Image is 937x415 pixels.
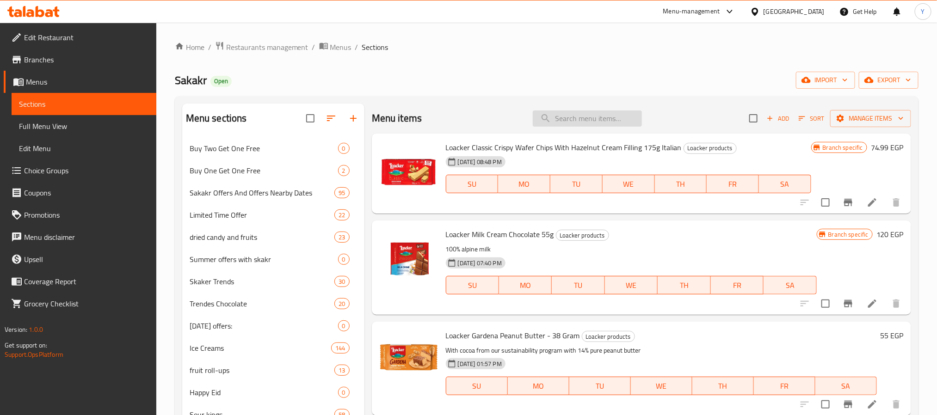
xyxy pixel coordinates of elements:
[24,54,149,65] span: Branches
[190,232,335,243] div: dried candy and fruits
[446,377,508,395] button: SU
[182,359,364,381] div: fruit roll-ups13
[339,322,349,330] span: 0
[838,113,904,124] span: Manage items
[885,293,907,315] button: delete
[512,379,566,393] span: MO
[867,298,878,309] a: Edit menu item
[24,187,149,198] span: Coupons
[24,209,149,220] span: Promotions
[4,26,156,49] a: Edit Restaurant
[609,279,654,292] span: WE
[334,365,349,376] div: items
[793,111,830,126] span: Sort items
[796,72,855,89] button: import
[372,111,422,125] h2: Menu items
[182,248,364,270] div: Summer offers with skakr0
[796,111,826,126] button: Sort
[508,377,569,395] button: MO
[659,177,703,191] span: TH
[876,228,904,241] h6: 120 EGP
[830,110,911,127] button: Manage items
[379,141,438,200] img: Loacker Classic Crispy Wafer Chips With Hazelnut Cream Filling 175g Italian
[499,276,552,294] button: MO
[582,331,635,342] div: Loacker products
[182,226,364,248] div: dried candy and fruits23
[764,6,825,17] div: [GEOGRAPHIC_DATA]
[226,42,308,53] span: Restaurants management
[763,111,793,126] button: Add
[661,279,707,292] span: TH
[334,276,349,287] div: items
[190,209,335,220] span: Limited Time Offer
[450,379,504,393] span: SU
[338,143,350,154] div: items
[454,360,505,368] span: [DATE] 01:57 PM
[454,158,505,166] span: [DATE] 08:48 PM
[190,254,338,265] div: Summer offers with skakr
[320,107,342,129] span: Sort sections
[446,175,499,193] button: SU
[210,77,232,85] span: Open
[4,270,156,293] a: Coverage Report
[446,227,554,241] span: Loacker Milk Cream Chocolate 55g
[312,42,315,53] li: /
[5,339,47,351] span: Get support on:
[182,293,364,315] div: Trendes Chocolate20
[582,331,635,342] span: Loacker products
[763,177,808,191] span: SA
[182,270,364,293] div: Skaker Trends30
[816,294,835,313] span: Select to update
[338,387,350,398] div: items
[765,113,790,124] span: Add
[379,228,438,287] img: Loacker Milk Cream Chocolate 55g
[859,72,919,89] button: export
[569,377,631,395] button: TU
[867,399,878,410] a: Edit menu item
[190,187,335,198] span: Sakakr Offers And Offers Nearby Dates
[355,42,358,53] li: /
[190,165,338,176] span: Buy One Get One Free
[319,41,351,53] a: Menus
[819,143,867,152] span: Branch specific
[450,177,495,191] span: SU
[182,381,364,403] div: Happy Eid0
[837,191,859,214] button: Branch-specific-item
[332,344,349,353] span: 144
[684,143,737,154] div: Loacker products
[5,348,63,360] a: Support.OpsPlatform
[556,230,609,241] span: Loacker products
[631,377,692,395] button: WE
[503,279,548,292] span: MO
[182,137,364,159] div: Buy Two Get One Free0
[215,41,308,53] a: Restaurants management
[663,6,720,17] div: Menu-management
[190,342,332,354] span: Ice Creams
[446,345,877,356] p: With cocoa from our sustainability program with 14% pure peanut butter
[190,365,335,376] span: fruit roll-ups
[182,204,364,226] div: Limited Time Offer22
[210,76,232,87] div: Open
[190,143,338,154] span: Buy Two Get One Free
[24,232,149,243] span: Menu disclaimer
[331,342,349,354] div: items
[190,276,335,287] span: Skaker Trends
[12,93,156,115] a: Sections
[816,193,835,212] span: Select to update
[498,175,550,193] button: MO
[4,248,156,270] a: Upsell
[338,165,350,176] div: items
[446,329,580,342] span: Loacker Gardena Peanut Butter - 38 Gram
[182,182,364,204] div: Sakakr Offers And Offers Nearby Dates95
[754,377,815,395] button: FR
[190,320,338,331] span: [DATE] offers:
[339,166,349,175] span: 2
[4,204,156,226] a: Promotions
[763,111,793,126] span: Add item
[24,254,149,265] span: Upsell
[684,143,736,153] span: Loacker products
[837,293,859,315] button: Branch-specific-item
